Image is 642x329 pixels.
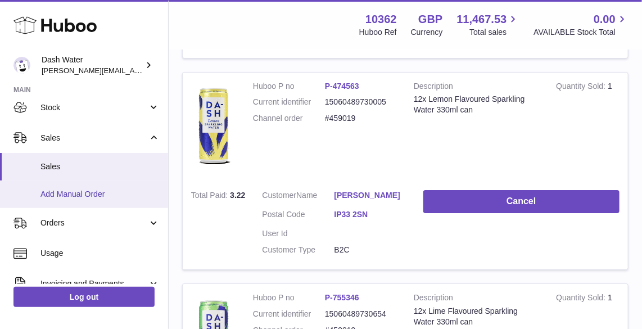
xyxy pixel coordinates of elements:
[359,27,397,38] div: Huboo Ref
[334,190,406,201] a: [PERSON_NAME]
[253,113,325,124] dt: Channel order
[414,292,539,306] strong: Description
[191,81,236,171] img: 103621706197699.png
[325,97,397,107] dd: 15060489730005
[13,287,155,307] a: Log out
[263,228,334,239] dt: User Id
[469,27,519,38] span: Total sales
[191,191,230,202] strong: Total Paid
[40,218,148,228] span: Orders
[414,81,539,94] strong: Description
[456,12,519,38] a: 11,467.53 Total sales
[263,209,334,223] dt: Postal Code
[263,190,334,204] dt: Name
[42,66,225,75] span: [PERSON_NAME][EMAIL_ADDRESS][DOMAIN_NAME]
[556,293,608,305] strong: Quantity Sold
[456,12,507,27] span: 11,467.53
[414,306,539,327] div: 12x Lime Flavoured Sparkling Water 330ml can
[40,102,148,113] span: Stock
[253,309,325,319] dt: Current identifier
[534,12,629,38] a: 0.00 AVAILABLE Stock Total
[548,73,628,182] td: 1
[253,81,325,92] dt: Huboo P no
[253,292,325,303] dt: Huboo P no
[418,12,442,27] strong: GBP
[325,309,397,319] dd: 15060489730654
[534,27,629,38] span: AVAILABLE Stock Total
[253,97,325,107] dt: Current identifier
[40,161,160,172] span: Sales
[40,189,160,200] span: Add Manual Order
[423,190,620,213] button: Cancel
[13,57,30,74] img: james@dash-water.com
[40,248,160,259] span: Usage
[334,245,406,255] dd: B2C
[40,133,148,143] span: Sales
[414,94,539,115] div: 12x Lemon Flavoured Sparkling Water 330ml can
[325,82,359,91] a: P-474563
[42,55,143,76] div: Dash Water
[263,191,297,200] span: Customer
[325,293,359,302] a: P-755346
[325,113,397,124] dd: #459019
[365,12,397,27] strong: 10362
[40,278,148,289] span: Invoicing and Payments
[334,209,406,220] a: IP33 2SN
[411,27,443,38] div: Currency
[263,245,334,255] dt: Customer Type
[594,12,616,27] span: 0.00
[230,191,245,200] span: 3.22
[556,82,608,93] strong: Quantity Sold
